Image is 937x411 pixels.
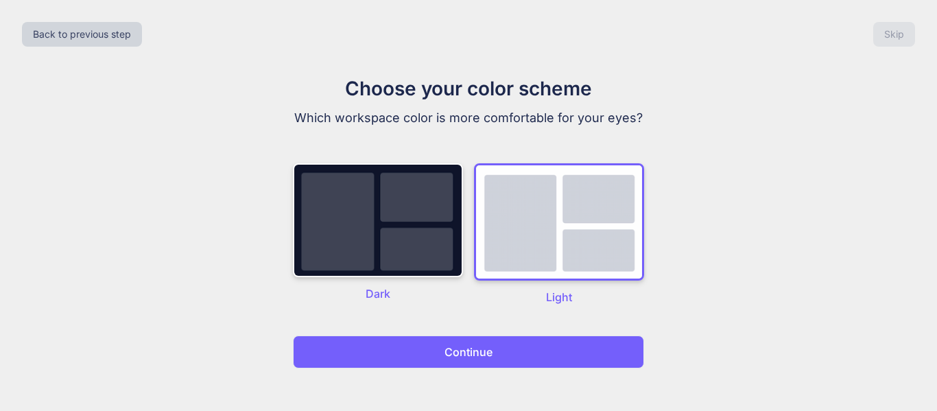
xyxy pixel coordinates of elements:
[444,344,493,360] p: Continue
[474,289,644,305] p: Light
[293,285,463,302] p: Dark
[238,108,699,128] p: Which workspace color is more comfortable for your eyes?
[474,163,644,281] img: dark
[22,22,142,47] button: Back to previous step
[293,163,463,277] img: dark
[873,22,915,47] button: Skip
[238,74,699,103] h1: Choose your color scheme
[293,336,644,368] button: Continue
